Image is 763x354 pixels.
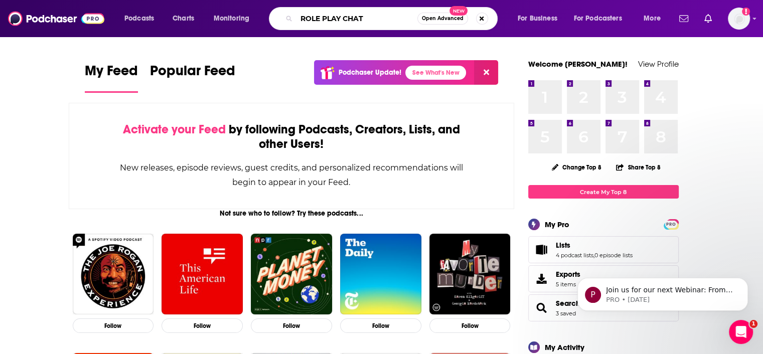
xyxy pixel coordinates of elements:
[173,12,194,26] span: Charts
[562,257,763,327] iframe: Intercom notifications message
[574,12,622,26] span: For Podcasters
[532,272,552,286] span: Exports
[638,59,679,69] a: View Profile
[85,62,138,85] span: My Feed
[700,10,716,27] a: Show notifications dropdown
[429,234,511,315] img: My Favorite Murder with Karen Kilgariff and Georgia Hardstark
[616,157,661,177] button: Share Top 8
[449,6,468,16] span: New
[545,342,584,352] div: My Activity
[340,318,421,333] button: Follow
[665,221,677,228] span: PRO
[742,8,750,16] svg: Add a profile image
[528,294,679,321] span: Searches
[665,220,677,228] a: PRO
[532,301,552,315] a: Searches
[556,241,570,250] span: Lists
[518,12,557,26] span: For Business
[637,11,673,27] button: open menu
[251,234,332,315] img: Planet Money
[73,318,154,333] button: Follow
[528,59,628,69] a: Welcome [PERSON_NAME]!
[556,241,633,250] a: Lists
[119,160,464,190] div: New releases, episode reviews, guest credits, and personalized recommendations will begin to appe...
[556,252,593,259] a: 4 podcast lists
[594,252,633,259] a: 0 episode lists
[728,8,750,30] span: Logged in as lealy
[511,11,570,27] button: open menu
[749,320,757,328] span: 1
[162,234,243,315] img: This American Life
[728,8,750,30] button: Show profile menu
[728,8,750,30] img: User Profile
[162,318,243,333] button: Follow
[214,12,249,26] span: Monitoring
[207,11,262,27] button: open menu
[546,161,608,173] button: Change Top 8
[339,68,401,77] p: Podchaser Update!
[675,10,692,27] a: Show notifications dropdown
[119,122,464,151] div: by following Podcasts, Creators, Lists, and other Users!
[166,11,200,27] a: Charts
[532,243,552,257] a: Lists
[556,270,580,279] span: Exports
[556,281,580,288] span: 5 items
[422,16,464,21] span: Open Advanced
[417,13,468,25] button: Open AdvancedNew
[296,11,417,27] input: Search podcasts, credits, & more...
[593,252,594,259] span: ,
[8,9,104,28] img: Podchaser - Follow, Share and Rate Podcasts
[73,234,154,315] img: The Joe Rogan Experience
[150,62,235,93] a: Popular Feed
[528,185,679,199] a: Create My Top 8
[278,7,507,30] div: Search podcasts, credits, & more...
[528,265,679,292] a: Exports
[123,122,226,137] span: Activate your Feed
[644,12,661,26] span: More
[150,62,235,85] span: Popular Feed
[85,62,138,93] a: My Feed
[117,11,167,27] button: open menu
[545,220,569,229] div: My Pro
[556,299,588,308] a: Searches
[340,234,421,315] img: The Daily
[251,318,332,333] button: Follow
[69,209,515,218] div: Not sure who to follow? Try these podcasts...
[567,11,637,27] button: open menu
[405,66,466,80] a: See What's New
[556,310,576,317] a: 3 saved
[429,318,511,333] button: Follow
[729,320,753,344] iframe: Intercom live chat
[528,236,679,263] span: Lists
[124,12,154,26] span: Podcasts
